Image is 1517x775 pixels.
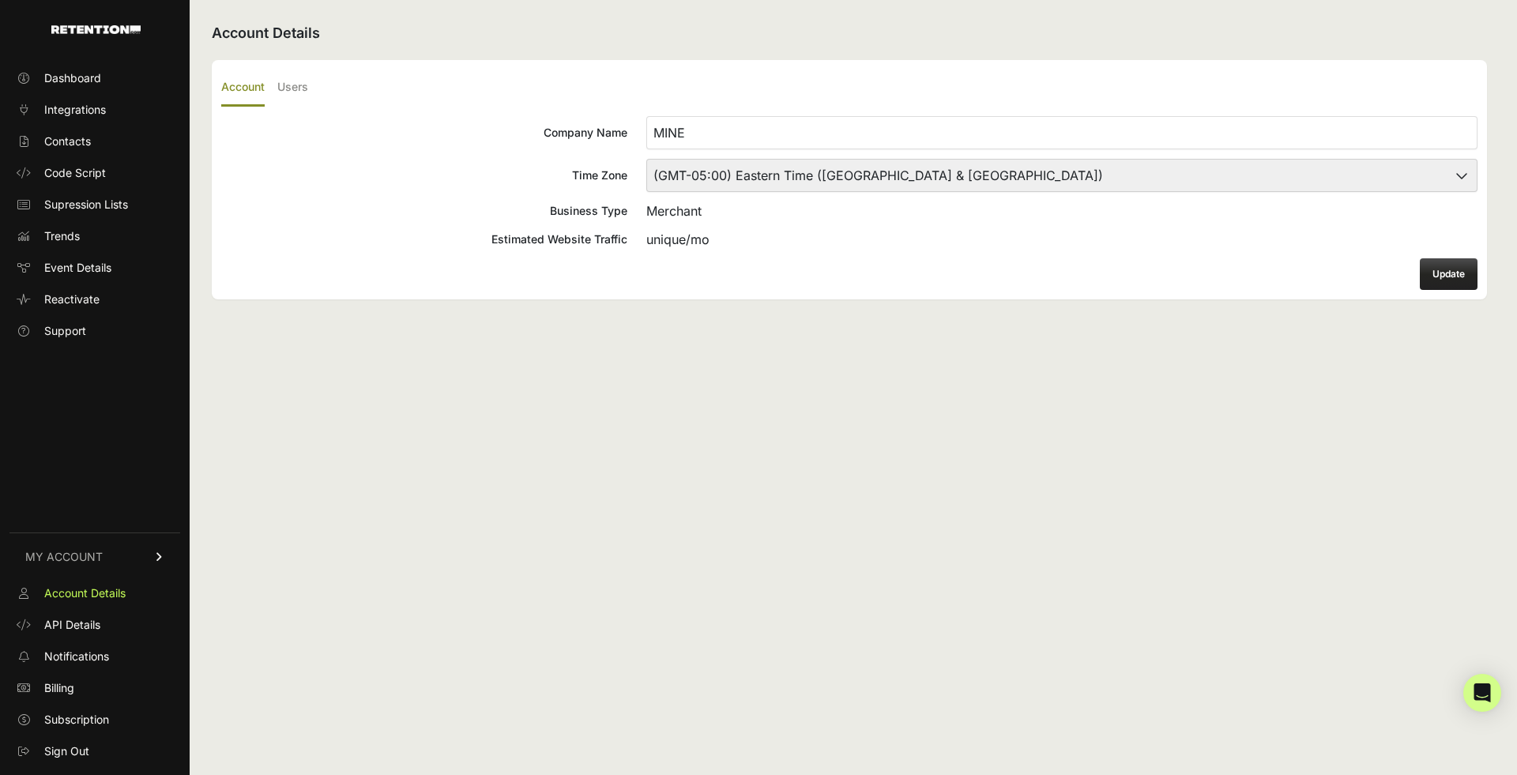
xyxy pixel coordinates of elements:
span: Support [44,323,86,339]
img: Retention.com [51,25,141,34]
span: Event Details [44,260,111,276]
span: MY ACCOUNT [25,549,103,565]
a: Trends [9,224,180,249]
a: Account Details [9,581,180,606]
a: Sign Out [9,739,180,764]
a: Subscription [9,707,180,732]
h2: Account Details [212,22,1487,44]
div: unique/mo [646,230,1477,249]
a: Reactivate [9,287,180,312]
label: Users [277,70,308,107]
input: Company Name [646,116,1477,149]
span: Account Details [44,585,126,601]
a: Notifications [9,644,180,669]
a: Contacts [9,129,180,154]
span: API Details [44,617,100,633]
a: Code Script [9,160,180,186]
div: Company Name [221,125,627,141]
a: Supression Lists [9,192,180,217]
span: Code Script [44,165,106,181]
span: Dashboard [44,70,101,86]
div: Merchant [646,201,1477,220]
a: Dashboard [9,66,180,91]
span: Supression Lists [44,197,128,213]
span: Billing [44,680,74,696]
button: Update [1420,258,1477,290]
span: Notifications [44,649,109,664]
span: Trends [44,228,80,244]
span: Sign Out [44,743,89,759]
a: Support [9,318,180,344]
div: Open Intercom Messenger [1463,674,1501,712]
a: Event Details [9,255,180,280]
a: Integrations [9,97,180,122]
div: Estimated Website Traffic [221,231,627,247]
label: Account [221,70,265,107]
select: Time Zone [646,159,1477,192]
a: API Details [9,612,180,638]
div: Time Zone [221,167,627,183]
a: Billing [9,675,180,701]
span: Subscription [44,712,109,728]
a: MY ACCOUNT [9,532,180,581]
span: Contacts [44,134,91,149]
span: Reactivate [44,292,100,307]
span: Integrations [44,102,106,118]
div: Business Type [221,203,627,219]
